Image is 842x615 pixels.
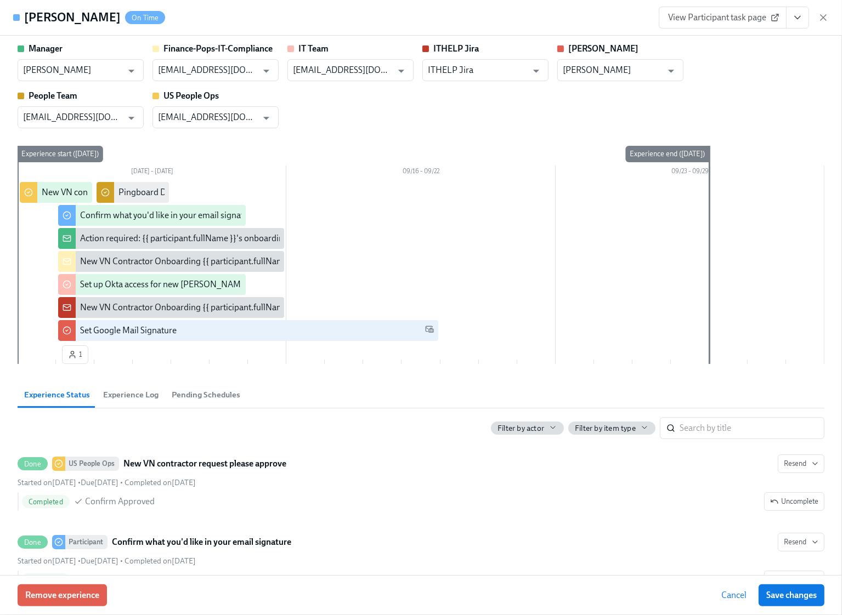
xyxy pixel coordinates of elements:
[85,574,386,586] span: Answer "Include my phone number ([PHONE_NUMBER]) in my email signature"
[80,209,256,221] div: Confirm what you'd like in your email signature
[125,478,196,487] span: Wednesday, September 10th 2025, 7:24 pm
[25,590,99,601] span: Remove experience
[568,43,638,54] strong: [PERSON_NAME]
[18,556,196,566] div: • •
[433,43,479,54] strong: ITHELP Jira
[65,457,119,471] div: US People Ops
[18,538,48,546] span: Done
[18,556,76,566] span: Wednesday, September 10th 2025, 7:24 pm
[425,324,434,337] span: Work Email
[498,423,544,434] span: Filter by actor
[118,186,236,198] div: Pingboard Demographical data
[62,345,88,364] button: 1
[393,62,410,79] button: Open
[778,454,824,473] button: DoneUS People OpsNew VN contractor request please approveStarted on[DATE] •Due[DATE] • Completed ...
[22,498,70,506] span: Completed
[784,537,818,548] span: Resend
[659,7,787,29] a: View Participant task page
[770,496,818,507] span: Uncomplete
[714,584,754,606] button: Cancel
[18,478,76,487] span: Tuesday, September 9th 2025, 6:01 pm
[29,90,77,101] strong: People Team
[784,458,818,469] span: Resend
[258,110,275,127] button: Open
[18,166,286,180] div: [DATE] – [DATE]
[680,417,824,439] input: Search by title
[65,535,108,549] div: Participant
[18,460,48,468] span: Done
[759,584,824,606] button: Save changes
[24,9,121,26] h4: [PERSON_NAME]
[80,232,289,244] div: Action required: {{ participant.fullName }}'s onboarding
[29,43,63,54] strong: Manager
[163,90,219,101] strong: US People Ops
[258,62,275,79] button: Open
[18,477,196,488] div: • •
[770,574,818,585] span: Uncomplete
[668,12,777,23] span: View Participant task page
[125,556,196,566] span: Thursday, September 11th 2025, 5:42 am
[80,301,456,314] div: New VN Contractor Onboarding {{ participant.fullName }} {{ participant.startDate | MMM DD YYYY }}
[298,43,329,54] strong: IT Team
[575,423,636,434] span: Filter by item type
[103,389,159,401] span: Experience Log
[663,62,680,79] button: Open
[778,533,824,551] button: DoneParticipantConfirm what you'd like in your email signatureStarted on[DATE] •Due[DATE] • Compl...
[764,492,824,511] button: DoneUS People OpsNew VN contractor request please approveResendStarted on[DATE] •Due[DATE] • Comp...
[68,349,82,360] span: 1
[766,590,817,601] span: Save changes
[123,110,140,127] button: Open
[764,571,824,589] button: DoneParticipantConfirm what you'd like in your email signatureResendStarted on[DATE] •Due[DATE] •...
[556,166,824,180] div: 09/23 – 09/29
[123,457,286,470] strong: New VN contractor request please approve
[80,278,540,291] div: Set up Okta access for new [PERSON_NAME] {{ participant.fullName }} (start date {{ participant.st...
[81,478,118,487] span: Thursday, September 11th 2025, 6:00 pm
[528,62,545,79] button: Open
[80,324,177,337] div: Set Google Mail Signature
[286,166,555,180] div: 09/16 – 09/22
[491,422,564,435] button: Filter by actor
[625,146,709,162] div: Experience end ([DATE])
[17,146,103,162] div: Experience start ([DATE])
[42,186,201,198] div: New VN contractor request please approve
[163,43,273,54] strong: Finance-Pops-IT-Compliance
[81,556,118,566] span: Monday, September 15th 2025, 6:00 pm
[18,584,107,606] button: Remove experience
[721,590,747,601] span: Cancel
[786,7,809,29] button: View task page
[80,255,456,267] div: New VN Contractor Onboarding {{ participant.fullName }} {{ participant.startDate | MMM DD YYYY }}
[125,14,165,22] span: On Time
[24,389,90,401] span: Experience Status
[85,496,155,508] span: Confirm Approved
[123,62,140,79] button: Open
[172,389,240,401] span: Pending Schedules
[568,422,655,435] button: Filter by item type
[112,536,291,549] strong: Confirm what you'd like in your email signature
